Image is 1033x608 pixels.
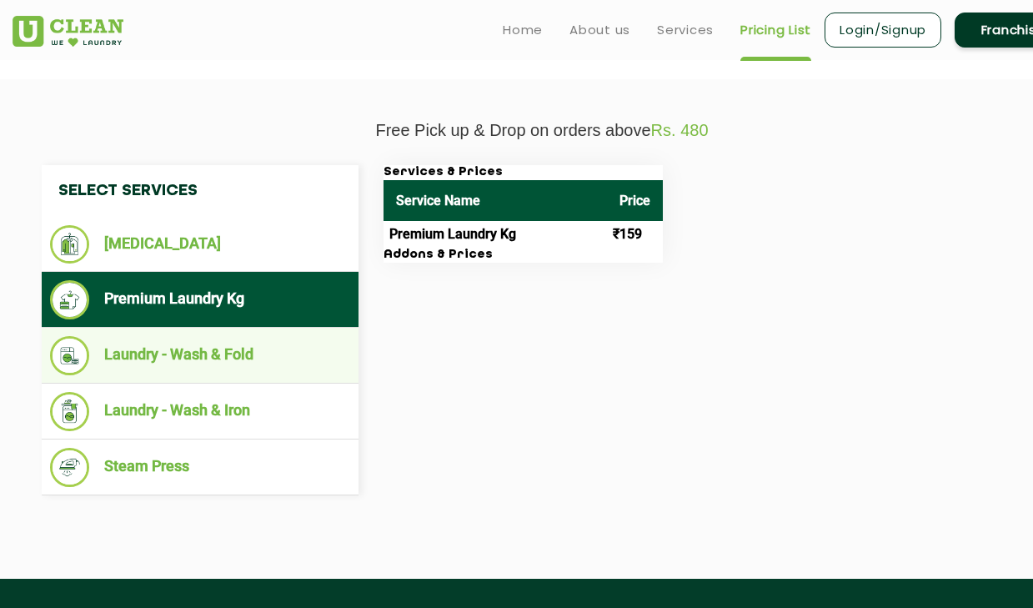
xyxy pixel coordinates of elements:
span: Rs. 480 [651,121,709,139]
img: UClean Laundry and Dry Cleaning [13,16,123,47]
li: Laundry - Wash & Iron [50,392,350,431]
li: [MEDICAL_DATA] [50,225,350,264]
h3: Addons & Prices [384,248,663,263]
img: Premium Laundry Kg [50,280,89,319]
li: Premium Laundry Kg [50,280,350,319]
img: Laundry - Wash & Fold [50,336,89,375]
h3: Services & Prices [384,165,663,180]
td: Premium Laundry Kg [384,221,607,248]
td: ₹159 [607,221,663,248]
a: Services [657,20,714,40]
a: Login/Signup [825,13,941,48]
li: Laundry - Wash & Fold [50,336,350,375]
h4: Select Services [42,165,359,217]
img: Steam Press [50,448,89,487]
th: Service Name [384,180,607,221]
a: Home [503,20,543,40]
img: Dry Cleaning [50,225,89,264]
img: Laundry - Wash & Iron [50,392,89,431]
a: Pricing List [740,20,811,40]
li: Steam Press [50,448,350,487]
a: About us [569,20,630,40]
th: Price [607,180,663,221]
